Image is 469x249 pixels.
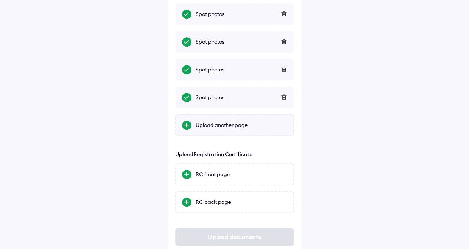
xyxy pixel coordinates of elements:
div: Spot photos [196,94,287,101]
p: Upload Registration Certificate [175,151,294,158]
div: Spot photos [196,66,287,73]
div: Upload another page [196,121,287,129]
div: Spot photos [196,38,287,46]
div: RC front page [196,171,287,178]
div: RC back page [196,198,287,206]
div: Spot photos [196,10,287,18]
